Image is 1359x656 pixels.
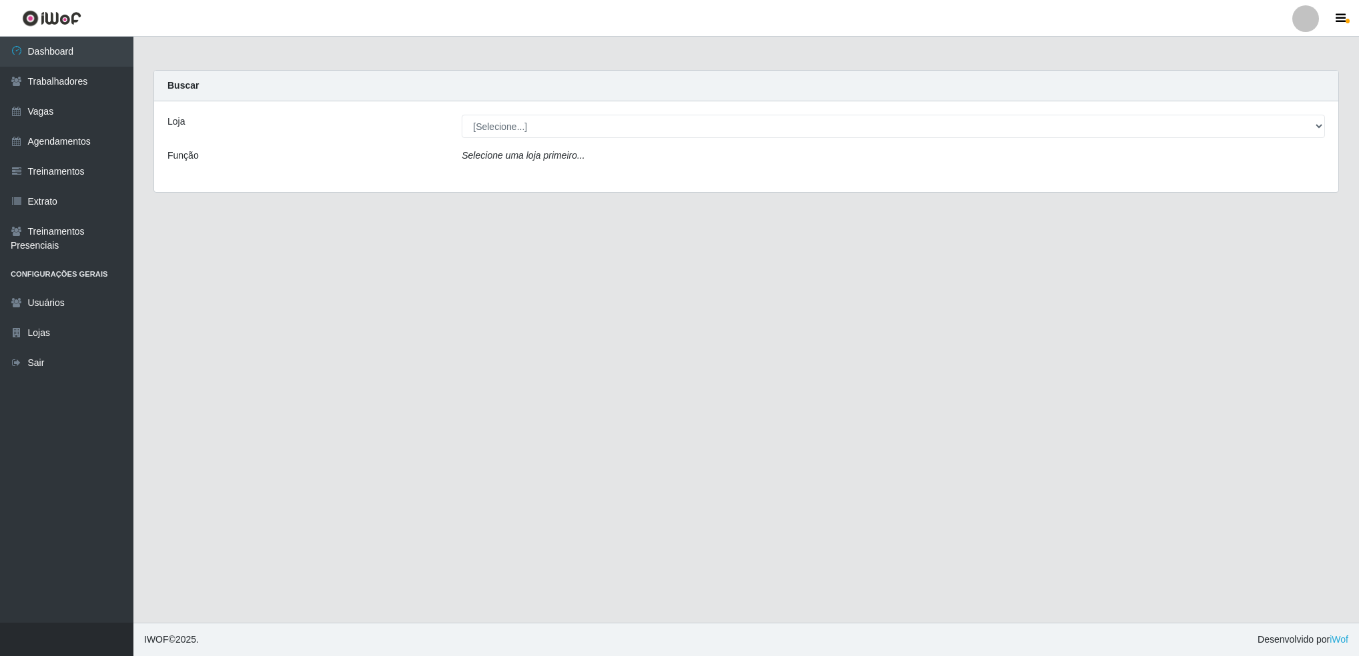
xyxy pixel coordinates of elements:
[462,150,584,161] i: Selecione uma loja primeiro...
[144,633,199,647] span: © 2025 .
[167,115,185,129] label: Loja
[144,634,169,645] span: IWOF
[167,80,199,91] strong: Buscar
[1330,634,1348,645] a: iWof
[167,149,199,163] label: Função
[1258,633,1348,647] span: Desenvolvido por
[22,10,81,27] img: CoreUI Logo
